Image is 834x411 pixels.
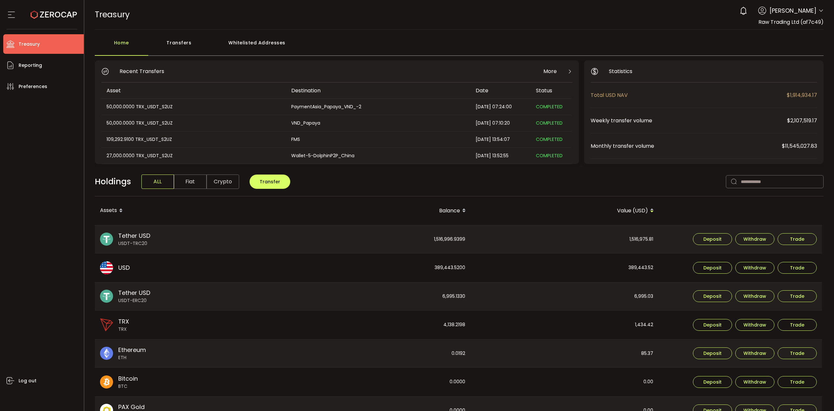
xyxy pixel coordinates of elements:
[536,136,563,143] span: COMPLETED
[283,225,470,253] div: 1,516,996.9399
[743,323,766,327] span: Withdraw
[118,288,150,297] span: Tether USD
[283,311,470,339] div: 4,138.2198
[703,237,722,241] span: Deposit
[118,326,129,333] span: TRX
[703,294,722,298] span: Deposit
[743,294,766,298] span: Withdraw
[101,152,285,160] div: 27,000.0000 TRX_USDT_S2UZ
[95,175,131,188] span: Holdings
[471,225,658,253] div: 1,516,975.81
[790,237,804,241] span: Trade
[778,290,817,302] button: Trade
[536,152,563,159] span: COMPLETED
[118,231,150,240] span: Tether USD
[250,175,290,189] button: Transfer
[118,374,138,383] span: Bitcoin
[286,136,470,143] div: FMS
[790,380,804,384] span: Trade
[787,91,817,99] span: $1,914,934.17
[286,103,470,111] div: PaymentAsia_Papaya_VND_-2
[801,380,834,411] iframe: Chat Widget
[743,380,766,384] span: Withdraw
[286,87,470,94] div: Destination
[703,351,722,356] span: Deposit
[790,294,804,298] span: Trade
[470,136,531,143] div: [DATE] 13:54:07
[120,67,164,75] span: Recent Transfers
[471,368,658,396] div: 0.00
[286,152,470,160] div: Wallet-5-DolphinP2P_China
[743,266,766,270] span: Withdraw
[210,36,304,56] div: Whitelisted Addresses
[778,376,817,388] button: Trade
[778,233,817,245] button: Trade
[118,297,150,304] span: USDT-ERC20
[19,82,47,91] span: Preferences
[283,253,470,282] div: 389,443.5200
[735,347,774,359] button: Withdraw
[471,253,658,282] div: 389,443.52
[207,175,239,189] span: Crypto
[693,347,732,359] button: Deposit
[790,266,804,270] span: Trade
[543,67,557,75] span: More
[100,318,113,331] img: trx_portfolio.png
[471,205,659,216] div: Value (USD)
[283,340,470,368] div: 0.0192
[769,6,816,15] span: [PERSON_NAME]
[118,263,130,272] span: USD
[470,103,531,111] div: [DATE] 07:24:00
[118,240,150,247] span: USDT-TRC20
[735,319,774,331] button: Withdraw
[174,175,207,189] span: Fiat
[735,290,774,302] button: Withdraw
[693,233,732,245] button: Deposit
[283,368,470,396] div: 0.0000
[283,282,470,311] div: 6,995.1330
[19,39,40,49] span: Treasury
[743,237,766,241] span: Withdraw
[471,311,658,339] div: 1,434.42
[118,354,146,361] span: ETH
[260,178,280,185] span: Transfer
[693,376,732,388] button: Deposit
[778,262,817,274] button: Trade
[735,233,774,245] button: Withdraw
[95,9,130,20] span: Treasury
[19,61,42,70] span: Reporting
[95,205,283,216] div: Assets
[531,87,571,94] div: Status
[100,290,113,303] img: usdt_portfolio.svg
[693,319,732,331] button: Deposit
[703,323,722,327] span: Deposit
[778,347,817,359] button: Trade
[609,67,632,75] span: Statistics
[782,142,817,150] span: $11,545,027.83
[470,119,531,127] div: [DATE] 07:10:20
[471,282,658,311] div: 6,995.03
[19,376,36,386] span: Log out
[591,91,787,99] span: Total USD NAV
[591,116,787,125] span: Weekly transfer volume
[118,383,138,390] span: BTC
[118,317,129,326] span: TRX
[591,142,782,150] span: Monthly transfer volume
[95,36,148,56] div: Home
[101,103,285,111] div: 50,000.0000 TRX_USDT_S2UZ
[100,233,113,246] img: usdt_portfolio.svg
[148,36,210,56] div: Transfers
[735,376,774,388] button: Withdraw
[703,380,722,384] span: Deposit
[100,375,113,388] img: btc_portfolio.svg
[735,262,774,274] button: Withdraw
[693,262,732,274] button: Deposit
[787,116,817,125] span: $2,107,519.17
[118,345,146,354] span: Ethereum
[100,261,113,274] img: usd_portfolio.svg
[743,351,766,356] span: Withdraw
[286,119,470,127] div: VND_Papaya
[100,347,113,360] img: eth_portfolio.svg
[693,290,732,302] button: Deposit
